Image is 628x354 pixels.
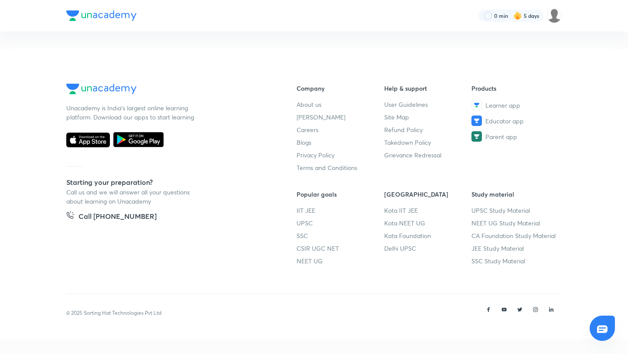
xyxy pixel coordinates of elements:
[66,103,197,122] p: Unacademy is India’s largest online learning platform. Download our apps to start learning
[297,190,384,199] h6: Popular goals
[66,84,269,96] a: Company Logo
[297,84,384,93] h6: Company
[384,125,472,134] a: Refund Policy
[485,132,517,141] span: Parent app
[384,206,472,215] a: Kota IIT JEE
[297,138,384,147] a: Blogs
[384,218,472,228] a: Kota NEET UG
[78,211,157,223] h5: Call [PHONE_NUMBER]
[547,8,562,23] img: Jyoti
[471,231,559,240] a: CA Foundation Study Material
[471,100,482,110] img: Learner app
[297,206,384,215] a: IIT JEE
[297,244,384,253] a: CSIR UGC NET
[384,150,472,160] a: Grievance Redressal
[384,138,472,147] a: Takedown Policy
[384,231,472,240] a: Kota Foundation
[297,256,384,265] a: NEET UG
[297,112,384,122] a: [PERSON_NAME]
[471,100,559,110] a: Learner app
[471,131,482,142] img: Parent app
[297,125,384,134] a: Careers
[384,100,472,109] a: User Guidelines
[297,163,384,172] a: Terms and Conditions
[471,244,559,253] a: JEE Study Material
[384,190,472,199] h6: [GEOGRAPHIC_DATA]
[297,150,384,160] a: Privacy Policy
[471,116,559,126] a: Educator app
[66,10,137,21] img: Company Logo
[66,211,157,223] a: Call [PHONE_NUMBER]
[384,244,472,253] a: Delhi UPSC
[297,231,384,240] a: SSC
[485,116,524,126] span: Educator app
[297,218,384,228] a: UPSC
[66,309,161,317] p: © 2025 Sorting Hat Technologies Pvt Ltd
[471,131,559,142] a: Parent app
[384,112,472,122] a: Site Map
[485,101,520,110] span: Learner app
[66,84,137,94] img: Company Logo
[297,100,384,109] a: About us
[297,125,318,134] span: Careers
[471,116,482,126] img: Educator app
[471,206,559,215] a: UPSC Study Material
[471,218,559,228] a: NEET UG Study Material
[471,190,559,199] h6: Study material
[384,84,472,93] h6: Help & support
[471,84,559,93] h6: Products
[471,256,559,265] a: SSC Study Material
[513,11,522,20] img: streak
[66,177,269,187] h5: Starting your preparation?
[66,187,197,206] p: Call us and we will answer all your questions about learning on Unacademy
